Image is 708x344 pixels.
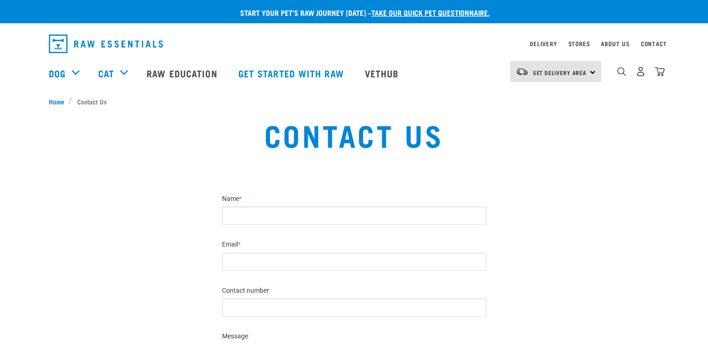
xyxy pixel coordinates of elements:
[641,42,667,45] a: Contact
[371,10,490,14] a: take our quick pet questionnaire.
[222,287,486,295] label: Contact number
[530,42,557,45] a: Delivery
[636,67,646,76] img: user.png
[137,55,229,92] a: Raw Education
[222,332,486,341] label: Message
[98,66,114,80] a: Cat
[222,195,486,203] label: Name
[49,66,66,80] a: Dog
[568,42,590,45] a: Stores
[41,31,667,57] nav: dropdown navigation
[49,96,69,106] a: Home
[49,34,163,53] img: Raw Essentials Logo
[222,241,486,249] label: Email
[617,67,626,76] img: home-icon-1@2x.png
[533,71,587,74] span: Set Delivery Area
[135,117,573,151] h1: Contact Us
[516,68,528,76] img: van-moving.png
[356,55,411,92] a: Vethub
[49,96,64,106] span: Home
[49,96,660,106] nav: breadcrumbs
[601,42,629,45] a: About Us
[655,67,665,76] img: home-icon@2x.png
[229,55,356,92] a: Get started with Raw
